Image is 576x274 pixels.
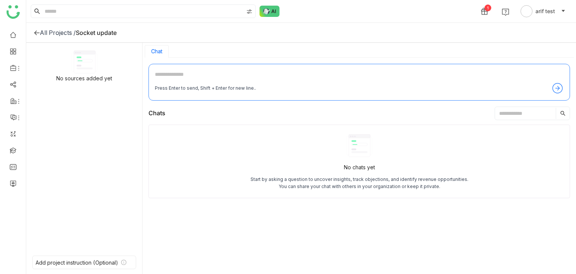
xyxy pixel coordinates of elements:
[151,48,162,54] button: Chat
[246,9,252,15] img: search-type.svg
[40,29,76,36] div: All Projects /
[155,85,256,92] div: Press Enter to send, Shift + Enter for new line..
[250,176,469,190] div: Start by asking a question to uncover insights, track objections, and identify revenue opportunit...
[148,108,165,118] div: Chats
[535,7,555,15] span: arif test
[76,29,117,36] div: Socket update
[36,259,118,266] div: Add project instruction (Optional)
[502,8,509,16] img: help.svg
[344,163,375,172] div: No chats yet
[56,75,112,81] div: No sources added yet
[484,5,491,11] div: 1
[6,5,20,19] img: logo
[259,6,280,17] img: ask-buddy-normal.svg
[520,5,532,17] img: avatar
[519,5,567,17] button: arif test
